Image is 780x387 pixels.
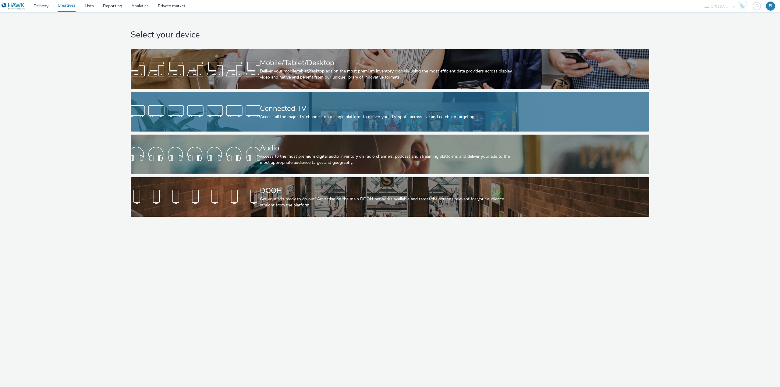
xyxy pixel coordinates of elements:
[260,103,518,114] div: Connected TV
[131,29,649,41] h1: Select your device
[738,1,747,11] img: Hawk Academy
[260,143,518,153] div: Audio
[131,49,649,89] a: Mobile/Tablet/DesktopDeliver your mobile/tablet/desktop ads on the most premium inventory globall...
[131,92,649,132] a: Connected TVAccess all the major TV channels on a single platform to deliver your TV spots across...
[131,135,649,174] a: AudioAccess to the most premium digital audio inventory on radio channels, podcast and streaming ...
[260,196,518,209] div: Get your ads ready to go out! Advertise on the main DOOH networks available and target the screen...
[2,2,25,10] img: undefined Logo
[769,2,772,11] div: FJ
[260,68,518,81] div: Deliver your mobile/tablet/desktop ads on the most premium inventory globally using the most effi...
[131,177,649,217] a: DOOHGet your ads ready to go out! Advertise on the main DOOH networks available and target the sc...
[260,153,518,166] div: Access to the most premium digital audio inventory on radio channels, podcast and streaming platf...
[260,185,518,196] div: DOOH
[260,114,518,120] div: Access all the major TV channels on a single platform to deliver your TV spots across live and ca...
[738,1,750,11] a: Hawk Academy
[260,58,518,68] div: Mobile/Tablet/Desktop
